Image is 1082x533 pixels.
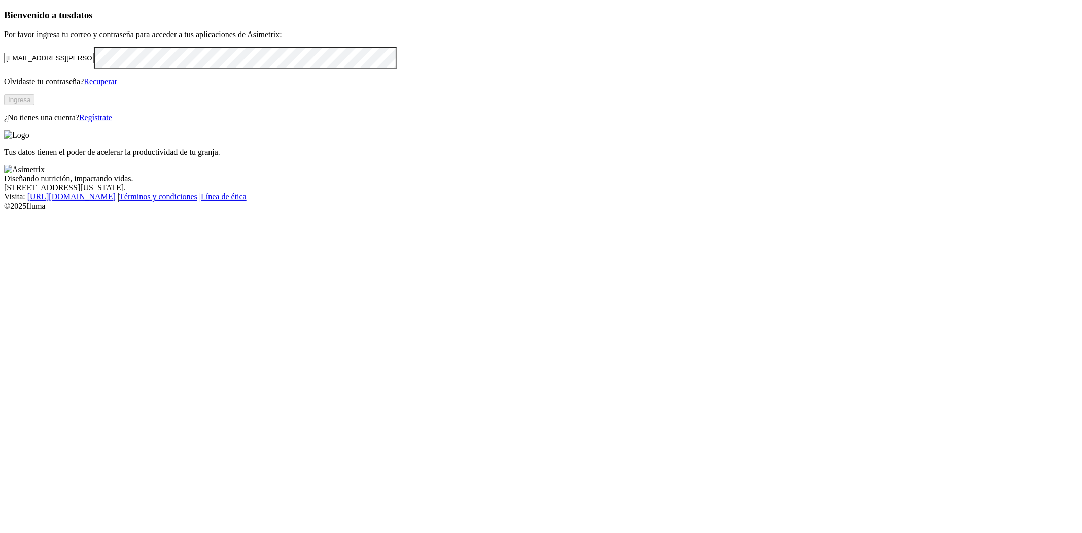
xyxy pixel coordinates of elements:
button: Ingresa [4,94,34,105]
a: Regístrate [79,113,112,122]
a: Términos y condiciones [119,192,197,201]
a: Línea de ética [201,192,247,201]
p: Por favor ingresa tu correo y contraseña para acceder a tus aplicaciones de Asimetrix: [4,30,1078,39]
p: Tus datos tienen el poder de acelerar la productividad de tu granja. [4,148,1078,157]
img: Logo [4,130,29,140]
div: © 2025 Iluma [4,202,1078,211]
a: Recuperar [84,77,117,86]
p: Olvidaste tu contraseña? [4,77,1078,86]
p: ¿No tienes una cuenta? [4,113,1078,122]
input: Tu correo [4,53,94,63]
h3: Bienvenido a tus [4,10,1078,21]
div: Diseñando nutrición, impactando vidas. [4,174,1078,183]
a: [URL][DOMAIN_NAME] [27,192,116,201]
div: [STREET_ADDRESS][US_STATE]. [4,183,1078,192]
div: Visita : | | [4,192,1078,202]
img: Asimetrix [4,165,45,174]
span: datos [71,10,93,20]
